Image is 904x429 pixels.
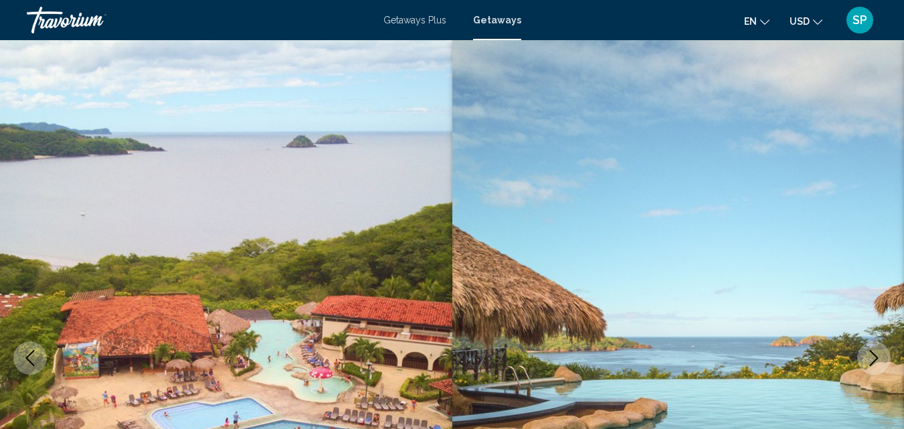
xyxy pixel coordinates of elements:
button: Change language [744,11,770,31]
button: Change currency [790,11,822,31]
span: en [744,16,757,27]
a: Getaways Plus [383,15,446,25]
a: Travorium [27,7,370,33]
button: Next image [857,341,891,375]
button: Previous image [13,341,47,375]
a: Getaways [473,15,521,25]
iframe: Button to launch messaging window [850,375,893,418]
span: SP [852,13,867,27]
button: User Menu [842,6,877,34]
span: USD [790,16,810,27]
